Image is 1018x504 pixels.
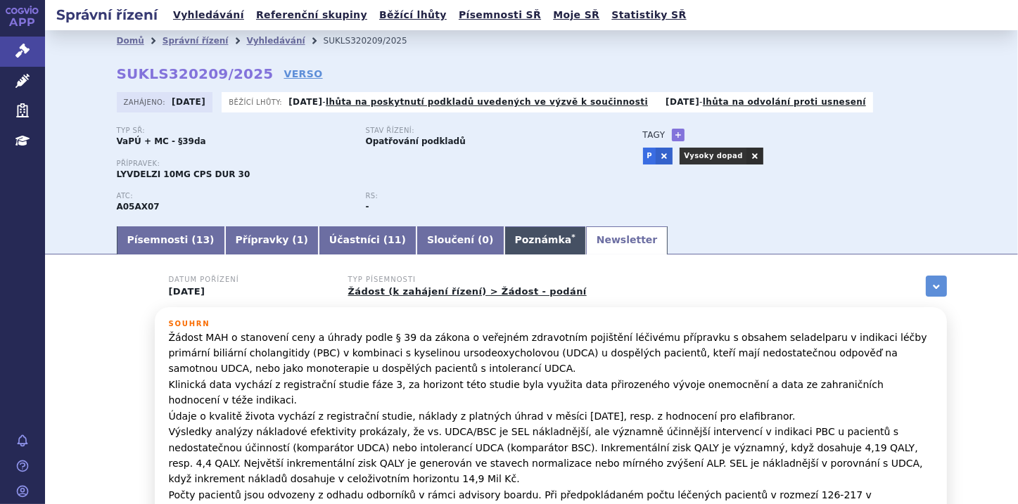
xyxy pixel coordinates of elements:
[549,6,604,25] a: Moje SŘ
[504,226,586,254] a: Poznámka*
[169,286,331,297] p: [DATE]
[366,127,601,135] p: Stav řízení:
[643,148,656,164] a: P
[666,97,699,107] strong: [DATE]
[117,192,352,200] p: ATC:
[348,286,587,297] a: Žádost (k zahájení řízení) > Žádost - podání
[586,226,668,254] a: Newsletter
[348,276,587,284] h3: Typ písemnosti
[124,96,168,108] span: Zahájeno:
[196,234,210,245] span: 13
[672,129,685,141] a: +
[680,148,746,164] a: Vysoky dopad
[366,136,466,146] strong: Opatřování podkladů
[117,202,160,212] strong: SELADELPAR
[163,36,229,46] a: Správní řízení
[246,36,305,46] a: Vyhledávání
[117,169,250,179] span: LYVDELZI 10MG CPS DUR 30
[117,36,144,46] a: Domů
[388,234,401,245] span: 11
[117,160,615,168] p: Přípravek:
[117,127,352,135] p: Typ SŘ:
[643,127,666,143] h3: Tagy
[366,202,369,212] strong: -
[45,5,169,25] h2: Správní řízení
[416,226,504,254] a: Sloučení (0)
[324,30,426,51] li: SUKLS320209/2025
[117,226,225,254] a: Písemnosti (13)
[288,96,648,108] p: -
[169,320,933,328] h3: Souhrn
[284,67,322,81] a: VERSO
[666,96,866,108] p: -
[297,234,304,245] span: 1
[229,96,285,108] span: Běžící lhůty:
[117,136,206,146] strong: VaPÚ + MC - §39da
[454,6,545,25] a: Písemnosti SŘ
[172,97,205,107] strong: [DATE]
[926,276,947,297] a: zobrazit vše
[703,97,866,107] a: lhůta na odvolání proti usnesení
[482,234,489,245] span: 0
[117,65,274,82] strong: SUKLS320209/2025
[225,226,319,254] a: Přípravky (1)
[288,97,322,107] strong: [DATE]
[366,192,601,200] p: RS:
[252,6,371,25] a: Referenční skupiny
[169,276,331,284] h3: Datum pořízení
[319,226,416,254] a: Účastníci (11)
[607,6,690,25] a: Statistiky SŘ
[169,6,248,25] a: Vyhledávání
[326,97,648,107] a: lhůta na poskytnutí podkladů uvedených ve výzvě k součinnosti
[375,6,451,25] a: Běžící lhůty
